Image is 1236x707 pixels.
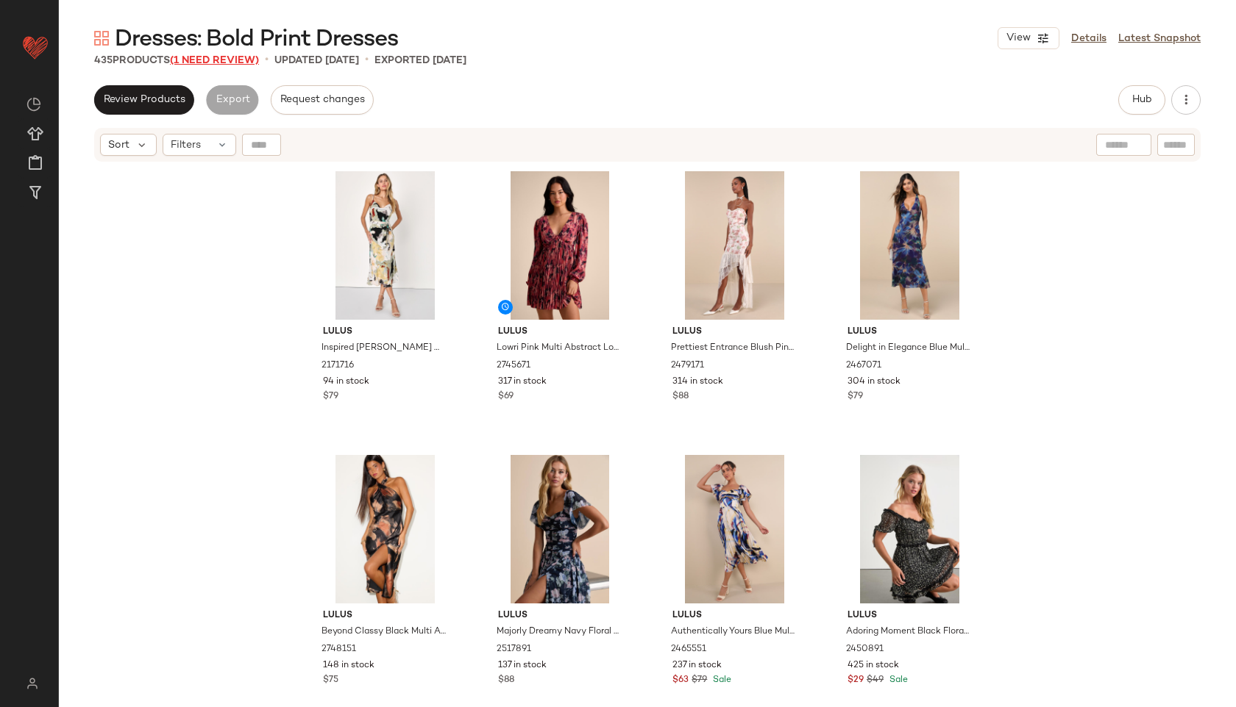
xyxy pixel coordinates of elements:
span: Inspired [PERSON_NAME] Multi Abstract Print Cowl Midi Dress [322,342,446,355]
span: 2748151 [322,643,356,656]
img: 2745671_01_hero_2025-10-01.jpg [486,171,634,320]
span: $79 [692,674,707,687]
span: Sale [710,675,731,685]
span: Delight in Elegance Blue Multi Floral Halter Cutout Midi Dress [846,342,970,355]
span: Filters [171,137,201,153]
span: 2517891 [497,643,531,656]
span: $49 [867,674,884,687]
span: 237 in stock [672,659,722,672]
span: • [265,51,269,69]
span: $63 [672,674,689,687]
span: 2450891 [846,643,884,656]
span: Hub [1132,94,1152,106]
span: $79 [323,390,338,403]
span: 137 in stock [498,659,547,672]
span: Lulus [323,326,447,339]
span: 317 in stock [498,376,547,389]
img: svg%3e [18,678,46,689]
span: $69 [498,390,514,403]
span: (1 Need Review) [170,55,259,66]
span: View [1006,32,1031,44]
img: 2748151_01_hero_2025-09-26.jpg [311,455,459,603]
span: 2479171 [671,359,704,373]
span: Lulus [672,326,797,339]
img: 2450891_2_01_hero_Retakes_2025-08-05.jpg [836,455,984,603]
span: 304 in stock [848,376,901,389]
button: View [998,27,1059,49]
a: Latest Snapshot [1118,31,1201,46]
span: Lulus [848,326,972,339]
p: Exported [DATE] [374,53,466,68]
div: Products [94,53,259,68]
img: 11847001_2479171.jpg [661,171,809,320]
img: 10493441_2171716.jpg [311,171,459,320]
img: svg%3e [94,31,109,46]
img: 11870441_2465551.jpg [661,455,809,603]
span: 2467071 [846,359,881,373]
span: Prettiest Entrance Blush Pink Floral Lace Strapless Maxi Dress [671,342,795,355]
span: Request changes [280,94,365,106]
span: Lulus [848,609,972,622]
span: $79 [848,390,863,403]
span: 2745671 [497,359,530,373]
span: Sort [108,137,129,153]
span: Review Products [103,94,185,106]
img: heart_red.DM2ytmEG.svg [21,32,50,62]
img: 11999601_2467071.jpg [836,171,984,320]
span: Lowri Pink Multi Abstract Long Sleeve Babydoll Mini Dress [497,342,621,355]
img: 2517891_2_01_hero_Retakes_2025-08-08.jpg [486,455,634,603]
span: 314 in stock [672,376,723,389]
span: Lulus [498,326,622,339]
button: Request changes [271,85,374,115]
a: Details [1071,31,1107,46]
button: Hub [1118,85,1165,115]
span: Beyond Classy Black Multi Abstract Print Satin Halter Midi Dress [322,625,446,639]
span: • [365,51,369,69]
span: 2171716 [322,359,354,373]
span: $29 [848,674,864,687]
span: 94 in stock [323,376,369,389]
img: svg%3e [26,97,41,112]
span: Lulus [323,609,447,622]
span: Authentically Yours Blue Multi Abstract Print Satin Midi Dress [671,625,795,639]
span: 435 [94,55,113,66]
span: Adoring Moment Black Floral Lace Ruffled Puff Sleeve Mini Dress [846,625,970,639]
button: Review Products [94,85,194,115]
span: Sale [887,675,908,685]
p: updated [DATE] [274,53,359,68]
span: Dresses: Bold Print Dresses [115,25,398,54]
span: $75 [323,674,338,687]
span: 425 in stock [848,659,899,672]
span: 148 in stock [323,659,374,672]
span: Lulus [672,609,797,622]
span: 2465551 [671,643,706,656]
span: Lulus [498,609,622,622]
span: $88 [672,390,689,403]
span: Majorly Dreamy Navy Floral Mesh Ruched Drop Waist Maxi Dress [497,625,621,639]
span: $88 [498,674,514,687]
